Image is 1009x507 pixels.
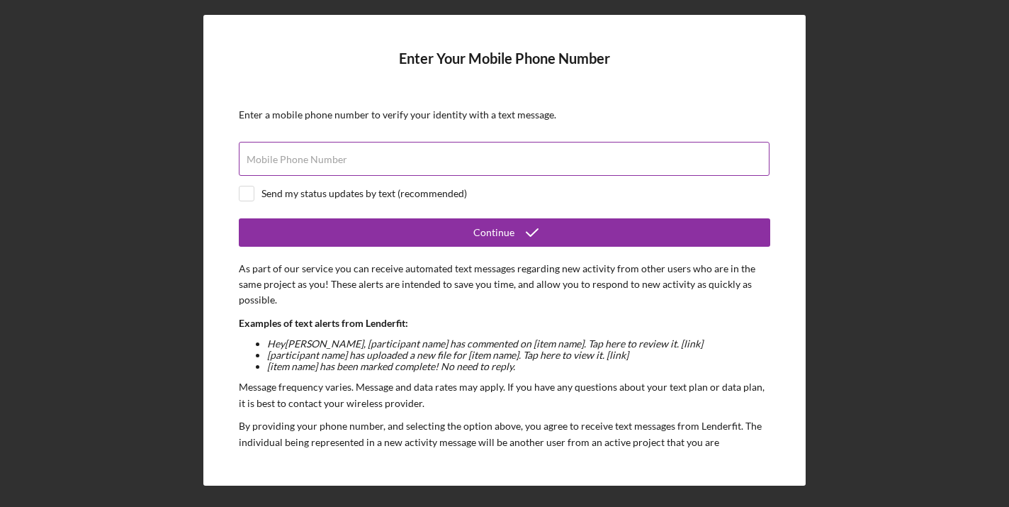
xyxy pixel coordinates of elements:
[247,154,347,165] label: Mobile Phone Number
[261,188,467,199] div: Send my status updates by text (recommended)
[473,218,514,247] div: Continue
[267,350,770,361] li: [participant name] has uploaded a new file for [item name]. Tap here to view it. [link]
[267,338,770,350] li: Hey [PERSON_NAME] , [participant name] has commented on [item name]. Tap here to review it. [link]
[239,261,770,308] p: As part of our service you can receive automated text messages regarding new activity from other ...
[239,109,770,121] div: Enter a mobile phone number to verify your identity with a text message.
[239,316,770,331] p: Examples of text alerts from Lenderfit:
[267,361,770,372] li: [item name] has been marked complete! No need to reply.
[239,418,770,466] p: By providing your phone number, and selecting the option above, you agree to receive text message...
[239,50,770,88] h4: Enter Your Mobile Phone Number
[239,218,770,247] button: Continue
[239,379,770,411] p: Message frequency varies. Message and data rates may apply. If you have any questions about your ...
